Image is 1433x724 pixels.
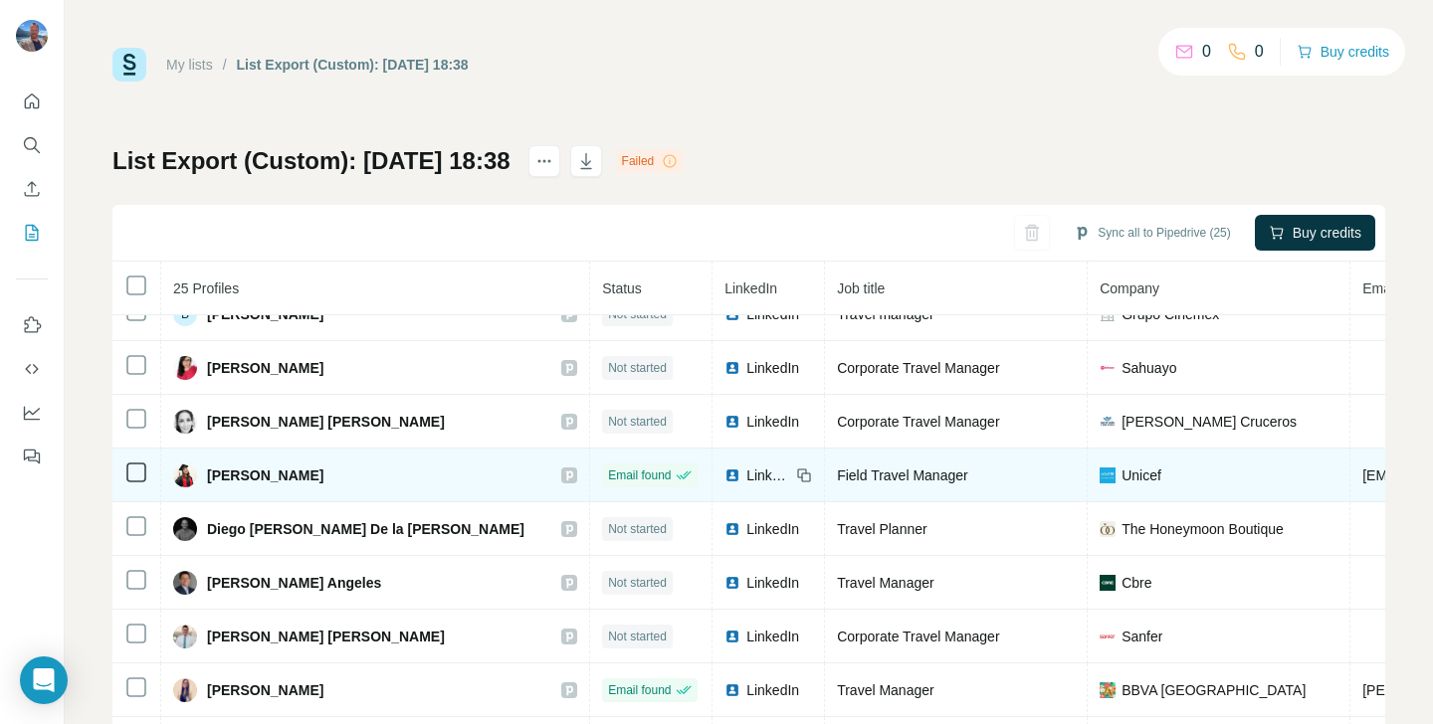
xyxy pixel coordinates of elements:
span: LinkedIn [746,680,799,700]
span: Not started [608,520,667,538]
img: LinkedIn logo [724,360,740,376]
span: Corporate Travel Manager [837,629,999,644]
span: LinkedIn [724,280,777,296]
img: LinkedIn logo [724,521,740,537]
img: Avatar [173,625,197,648]
span: Travel manager [837,306,934,322]
span: LinkedIn [746,358,799,378]
img: Avatar [173,571,197,595]
span: Not started [608,628,667,645]
span: Field Travel Manager [837,467,968,483]
img: Avatar [16,20,48,52]
span: Corporate Travel Manager [837,360,999,376]
img: LinkedIn logo [724,682,740,698]
div: List Export (Custom): [DATE] 18:38 [237,55,469,75]
span: The Honeymoon Boutique [1122,519,1284,539]
span: [PERSON_NAME] [PERSON_NAME] [207,412,445,432]
span: Diego [PERSON_NAME] De la [PERSON_NAME] [207,519,524,539]
span: LinkedIn [746,465,790,485]
img: Avatar [173,517,197,541]
img: Avatar [173,463,197,487]
span: Email found [608,466,671,484]
span: LinkedIn [746,412,799,432]
span: Unicef [1122,465,1161,485]
span: 25 Profiles [173,280,239,296]
img: Avatar [173,356,197,380]
img: company-logo [1100,682,1116,698]
p: 0 [1255,40,1264,64]
span: LinkedIn [746,573,799,593]
img: LinkedIn logo [724,575,740,591]
span: Buy credits [1293,223,1361,243]
img: LinkedIn logo [724,414,740,430]
span: [PERSON_NAME] [PERSON_NAME] [207,627,445,646]
a: My lists [166,57,213,73]
span: LinkedIn [746,519,799,539]
img: company-logo [1100,521,1116,537]
h1: List Export (Custom): [DATE] 18:38 [112,145,511,177]
span: Corporate Travel Manager [837,414,999,430]
span: [PERSON_NAME] Angeles [207,573,381,593]
button: Dashboard [16,395,48,431]
div: Open Intercom Messenger [20,656,68,704]
div: Failed [616,149,685,173]
span: Travel Manager [837,682,934,698]
span: Sahuayo [1122,358,1176,378]
button: Use Surfe API [16,351,48,387]
button: Buy credits [1255,215,1375,251]
span: Email [1362,280,1397,296]
span: Cbre [1122,573,1151,593]
button: Buy credits [1297,38,1389,66]
button: Feedback [16,439,48,474]
button: Search [16,127,48,163]
img: company-logo [1100,360,1116,376]
span: [PERSON_NAME] [207,465,323,485]
img: LinkedIn logo [724,629,740,644]
button: Sync all to Pipedrive (25) [1060,218,1244,248]
span: Travel Planner [837,521,927,537]
span: Not started [608,413,667,431]
img: Avatar [173,410,197,434]
p: 0 [1202,40,1211,64]
img: Avatar [173,678,197,702]
button: actions [528,145,560,177]
span: Job title [837,280,885,296]
button: Enrich CSV [16,171,48,207]
button: My lists [16,215,48,251]
img: company-logo [1100,467,1116,483]
button: Use Surfe on LinkedIn [16,307,48,343]
img: company-logo [1100,575,1116,591]
span: Not started [608,359,667,377]
span: Not started [608,574,667,592]
img: company-logo [1100,629,1116,644]
span: BBVA [GEOGRAPHIC_DATA] [1122,680,1306,700]
span: Company [1100,280,1159,296]
button: Quick start [16,84,48,119]
span: Email found [608,681,671,699]
img: LinkedIn logo [724,467,740,483]
span: [PERSON_NAME] [207,358,323,378]
span: Travel Manager [837,575,934,591]
span: [PERSON_NAME] Cruceros [1122,412,1297,432]
span: LinkedIn [746,627,799,646]
img: Surfe Logo [112,48,146,82]
span: Status [602,280,642,296]
span: [PERSON_NAME] [207,680,323,700]
span: Sanfer [1122,627,1162,646]
li: / [223,55,227,75]
img: company-logo [1100,414,1116,430]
